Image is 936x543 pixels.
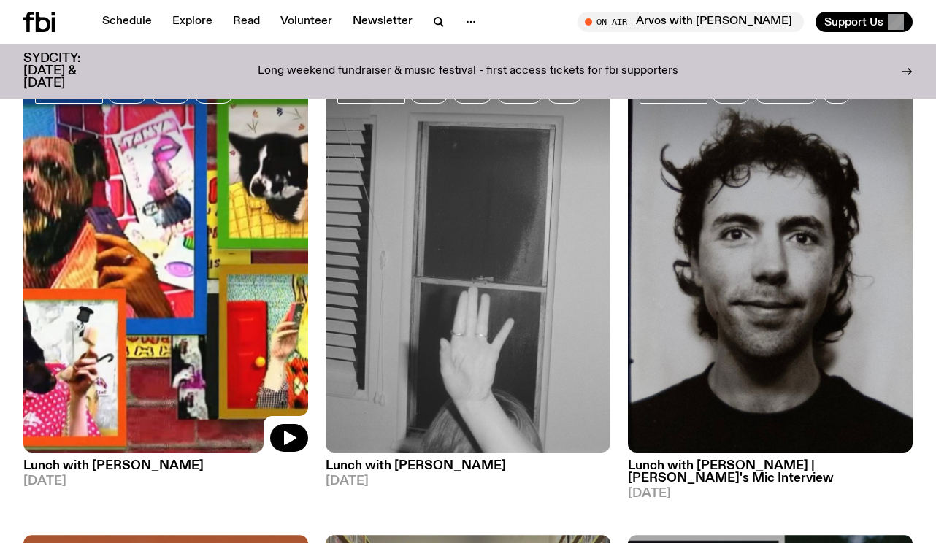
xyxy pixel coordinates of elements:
[272,12,341,32] a: Volunteer
[326,73,610,452] img: black and white photo of someone holding their hand to the air. you can see two windows in the ba...
[258,65,678,78] p: Long weekend fundraiser & music festival - first access tickets for fbi supporters
[628,452,913,500] a: Lunch with [PERSON_NAME] | [PERSON_NAME]'s Mic Interview[DATE]
[23,53,117,90] h3: SYDCITY: [DATE] & [DATE]
[628,460,913,485] h3: Lunch with [PERSON_NAME] | [PERSON_NAME]'s Mic Interview
[224,12,269,32] a: Read
[326,452,610,488] a: Lunch with [PERSON_NAME][DATE]
[164,12,221,32] a: Explore
[344,12,421,32] a: Newsletter
[824,15,883,28] span: Support Us
[326,475,610,488] span: [DATE]
[23,460,308,472] h3: Lunch with [PERSON_NAME]
[23,475,308,488] span: [DATE]
[578,12,804,32] button: On AirArvos with [PERSON_NAME]
[628,488,913,500] span: [DATE]
[816,12,913,32] button: Support Us
[93,12,161,32] a: Schedule
[23,452,308,488] a: Lunch with [PERSON_NAME][DATE]
[628,73,913,452] img: Black and white film photo booth photo of Mike who is looking directly into camera smiling. he is...
[326,460,610,472] h3: Lunch with [PERSON_NAME]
